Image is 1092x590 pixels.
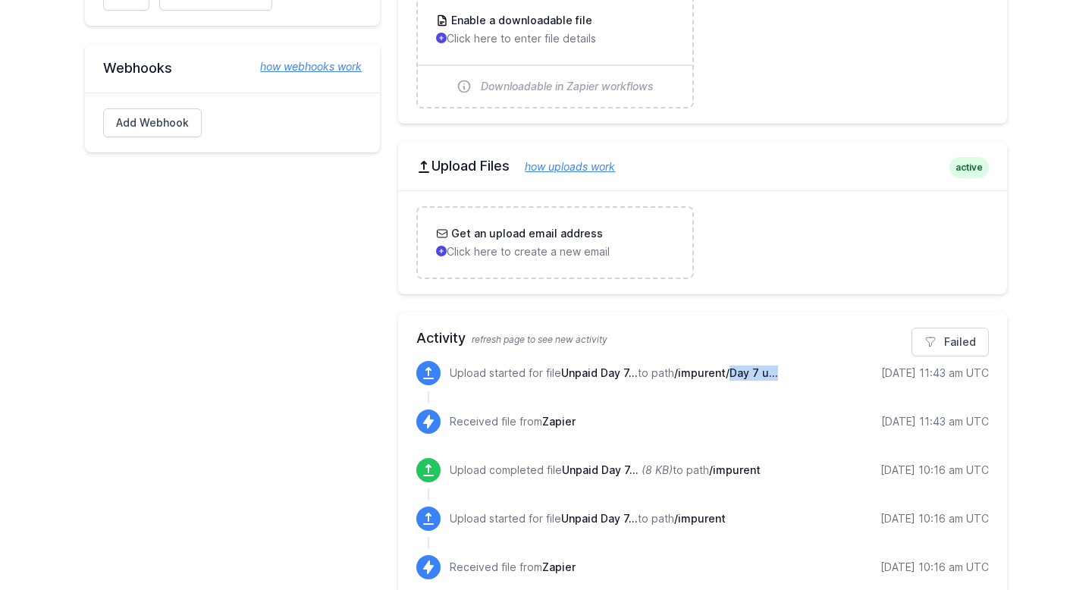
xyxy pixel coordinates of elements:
p: Click here to enter file details [436,31,673,46]
span: Unpaid Day 7 -Sep 3 2025.xlsx [561,366,638,379]
div: [DATE] 10:16 am UTC [880,463,989,478]
p: Received file from [450,414,576,429]
span: Downloadable in Zapier workflows [481,79,654,94]
h3: Enable a downloadable file [448,13,592,28]
h2: Webhooks [103,59,362,77]
span: Unpaid Day 7 -Sep 3 2025.xlsx [562,463,639,476]
p: Click here to create a new email [436,244,673,259]
h2: Upload Files [416,157,989,175]
a: Failed [912,328,989,356]
span: /impurent [709,463,761,476]
div: [DATE] 10:16 am UTC [880,511,989,526]
span: refresh page to see new activity [472,334,607,345]
span: active [949,157,989,178]
h2: Activity [416,328,989,349]
a: how webhooks work [245,59,362,74]
span: Zapier [542,415,576,428]
div: [DATE] 11:43 am UTC [881,366,989,381]
span: /impurent/Day 7 unpaid/ [674,366,778,379]
div: [DATE] 10:16 am UTC [880,560,989,575]
a: Add Webhook [103,108,202,137]
p: Received file from [450,560,576,575]
a: how uploads work [510,160,615,173]
div: [DATE] 11:43 am UTC [881,414,989,429]
p: Upload started for file to path [450,366,778,381]
a: Get an upload email address Click here to create a new email [418,208,692,278]
span: Zapier [542,560,576,573]
p: Upload completed file to path [450,463,761,478]
p: Upload started for file to path [450,511,726,526]
span: /impurent [674,512,726,525]
i: (8 KB) [642,463,673,476]
span: Unpaid Day 7 -Sep 3 2025.xlsx [561,512,638,525]
h3: Get an upload email address [448,226,603,241]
